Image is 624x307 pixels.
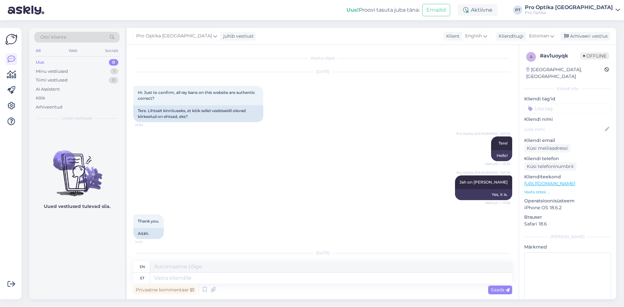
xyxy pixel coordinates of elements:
div: [DATE] [133,69,512,75]
input: Lisa nimi [525,126,604,133]
div: [GEOGRAPHIC_DATA], [GEOGRAPHIC_DATA] [526,66,604,80]
div: # av1uoyqk [540,52,580,60]
span: Uued vestlused [62,115,92,121]
span: Pro Optika [GEOGRAPHIC_DATA] [456,131,510,136]
div: Aktiivne [458,4,498,16]
div: Minu vestlused [36,68,68,75]
div: Küsi telefoninumbrit [524,162,577,171]
span: 13:34 [135,122,160,127]
div: Tiimi vestlused [36,77,68,83]
div: [PERSON_NAME] [524,234,611,240]
img: No chats [29,139,125,197]
div: juhib vestlust [221,33,254,40]
div: Arhiveeritud [36,104,62,110]
div: [DATE] [133,250,512,256]
span: Saada [491,287,510,293]
div: Proovi tasuta juba täna: [346,6,420,14]
div: Uus [36,59,44,66]
span: Otsi kliente [40,34,66,41]
div: 1 [110,68,118,75]
span: Nähtud ✓ 13:36 [485,200,510,205]
div: Tere. Lihtsalt kinnituseks, et kõik sellel veebisaidil olevad kiirkeelud on ehtsad, eks? [133,105,263,122]
div: 0 [109,77,118,83]
button: Emailid [422,4,450,16]
div: Socials [104,46,120,55]
b: Uus! [346,7,359,13]
p: Kliendi tag'id [524,96,611,102]
img: Askly Logo [5,33,18,45]
span: Offline [580,52,609,59]
div: Web [67,46,79,55]
p: Safari 18.6 [524,221,611,227]
div: Pro Optika [525,10,613,15]
span: 14:21 [135,239,160,244]
div: AI Assistent [36,86,60,93]
div: Klienditugi [496,33,524,40]
a: Pro Optika [GEOGRAPHIC_DATA]Pro Optika [525,5,620,15]
p: Kliendi nimi [524,116,611,123]
span: Estonian [529,32,549,40]
p: Operatsioonisüsteem [524,198,611,204]
p: Kliendi telefon [524,155,611,162]
div: 0 [109,59,118,66]
input: Lisa tag [524,104,611,113]
span: a [530,54,533,59]
div: Privaatne kommentaar [133,286,197,294]
p: Brauser [524,214,611,221]
span: Thank you. [138,219,159,224]
span: Pro Optika [GEOGRAPHIC_DATA] [136,32,212,40]
p: Märkmed [524,244,611,250]
p: Uued vestlused tulevad siia. [44,203,110,210]
div: Küsi meiliaadressi [524,144,570,153]
p: Vaata edasi ... [524,189,611,195]
div: Vestlus algas [133,55,512,61]
span: Jah on [PERSON_NAME] [460,180,508,185]
div: en [140,261,145,272]
a: [URL][DOMAIN_NAME] [524,181,575,186]
div: Yes, it is. [455,189,512,200]
div: Kõik [36,95,45,101]
span: Tere! [499,141,508,146]
div: et [140,273,144,284]
p: Klienditeekond [524,173,611,180]
span: Nähtud ✓ 13:35 [485,161,510,166]
div: Hello! [491,150,512,161]
p: iPhone OS 18.6.2 [524,204,611,211]
span: Hi. Just to confirm, all ray bans on this website are authentic correct? [138,90,256,101]
div: Klient [444,33,460,40]
div: Kliendi info [524,86,611,92]
span: Pro Optika [GEOGRAPHIC_DATA] [456,170,510,175]
div: Aitäh. [133,228,164,239]
div: All [34,46,42,55]
div: PT [513,6,522,15]
div: Pro Optika [GEOGRAPHIC_DATA] [525,5,613,10]
p: Kliendi email [524,137,611,144]
div: Arhiveeri vestlus [560,32,610,41]
span: English [465,32,482,40]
